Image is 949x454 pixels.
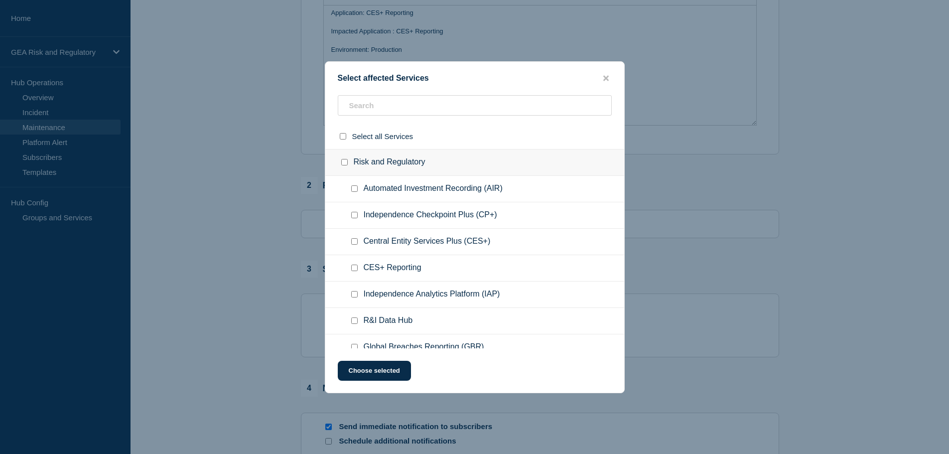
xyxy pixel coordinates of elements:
input: Global Breaches Reporting (GBR) checkbox [351,344,358,350]
input: CES+ Reporting checkbox [351,265,358,271]
input: Search [338,95,612,116]
button: close button [600,74,612,83]
span: Global Breaches Reporting (GBR) [364,342,484,352]
span: Automated Investment Recording (AIR) [364,184,503,194]
input: select all checkbox [340,133,346,140]
span: Select all Services [352,132,413,141]
button: Choose selected [338,361,411,381]
div: Select affected Services [325,74,624,83]
div: Risk and Regulatory [325,149,624,176]
input: Risk and Regulatory checkbox [341,159,348,165]
input: Independence Analytics Platform (IAP) checkbox [351,291,358,298]
span: R&I Data Hub [364,316,413,326]
span: Independence Checkpoint Plus (CP+) [364,210,497,220]
input: R&I Data Hub checkbox [351,317,358,324]
input: Central Entity Services Plus (CES+) checkbox [351,238,358,245]
span: Central Entity Services Plus (CES+) [364,237,491,247]
input: Automated Investment Recording (AIR) checkbox [351,185,358,192]
span: CES+ Reporting [364,263,421,273]
input: Independence Checkpoint Plus (CP+) checkbox [351,212,358,218]
span: Independence Analytics Platform (IAP) [364,290,500,300]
